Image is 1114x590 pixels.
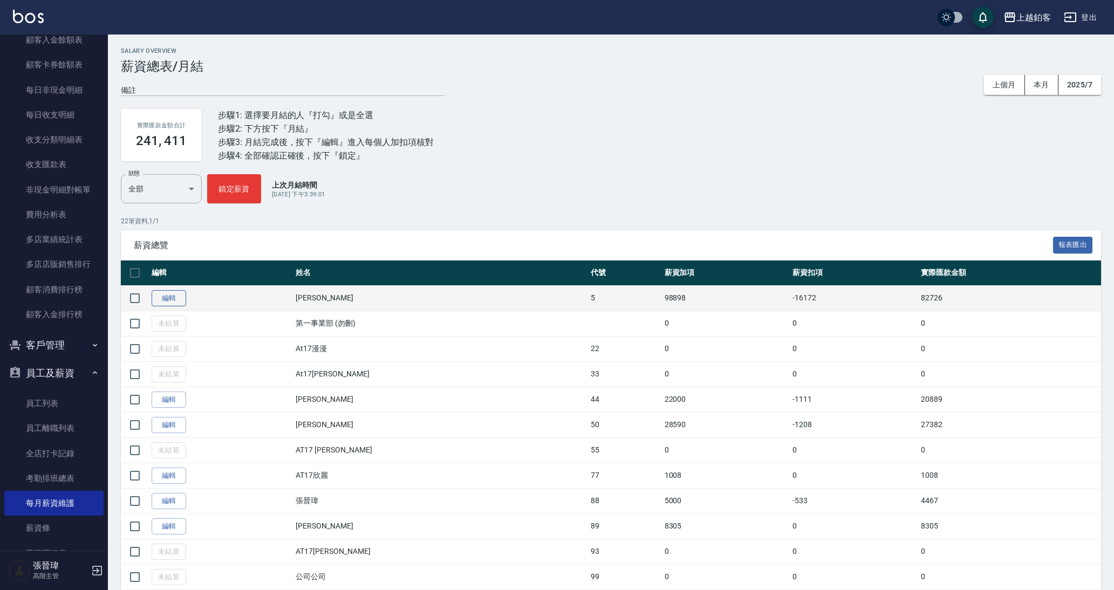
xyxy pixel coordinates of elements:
td: 0 [662,361,790,387]
td: 50 [588,412,662,437]
td: 0 [662,311,790,336]
td: 28590 [662,412,790,437]
td: 22 [588,336,662,361]
td: 5 [588,285,662,311]
a: 編輯 [152,417,186,434]
td: AT17 [PERSON_NAME] [293,437,587,463]
td: 0 [790,539,918,564]
td: 0 [918,564,1101,589]
td: 0 [662,564,790,589]
button: 客戶管理 [4,331,104,359]
th: 薪資加項 [662,260,790,286]
button: 報表匯出 [1053,237,1093,253]
a: 每日非現金明細 [4,78,104,102]
td: 98898 [662,285,790,311]
div: 步驟4: 全部確認正確後，按下『鎖定』 [218,149,434,162]
td: 55 [588,437,662,463]
p: 高階主管 [33,571,88,581]
a: 收支分類明細表 [4,127,104,152]
td: 99 [588,564,662,589]
td: 44 [588,387,662,412]
th: 編輯 [149,260,293,286]
button: 本月 [1025,75,1058,95]
a: 費用分析表 [4,202,104,227]
h3: 241, 411 [136,133,187,148]
td: 0 [662,539,790,564]
td: 82726 [918,285,1101,311]
td: -16172 [790,285,918,311]
td: [PERSON_NAME] [293,285,587,311]
a: 薪資條 [4,516,104,540]
td: 4467 [918,488,1101,513]
a: 編輯 [152,392,186,408]
td: [PERSON_NAME] [293,412,587,437]
span: [DATE] 下午3:39:01 [272,191,325,198]
div: 全部 [121,174,202,203]
h3: 薪資總表/月結 [121,59,1101,74]
td: 0 [918,437,1101,463]
a: 編輯 [152,493,186,510]
div: 步驟1: 選擇要月結的人『打勾』或是全選 [218,108,434,122]
a: 員工列表 [4,391,104,416]
a: 顧客入金排行榜 [4,302,104,327]
a: 全店打卡記錄 [4,441,104,466]
td: 8305 [918,513,1101,539]
td: 1008 [918,463,1101,488]
th: 姓名 [293,260,587,286]
a: 報表匯出 [1053,239,1093,250]
td: 22000 [662,387,790,412]
td: At17漫漫 [293,336,587,361]
td: [PERSON_NAME] [293,387,587,412]
a: 非現金明細對帳單 [4,177,104,202]
td: AT17[PERSON_NAME] [293,539,587,564]
button: 鎖定薪資 [207,174,261,203]
td: 0 [918,361,1101,387]
p: 22 筆資料, 1 / 1 [121,216,1101,226]
img: Person [9,560,30,581]
button: 2025/7 [1058,75,1101,95]
h2: Salary Overview [121,47,1101,54]
td: 8305 [662,513,790,539]
td: 27382 [918,412,1101,437]
td: 5000 [662,488,790,513]
td: 0 [790,564,918,589]
button: save [972,6,994,28]
a: 顧客入金餘額表 [4,28,104,52]
button: 登出 [1060,8,1101,28]
td: 0 [790,437,918,463]
td: 20889 [918,387,1101,412]
td: 0 [790,463,918,488]
td: 0 [662,437,790,463]
td: 1008 [662,463,790,488]
a: 多店業績統計表 [4,227,104,252]
a: 編輯 [152,518,186,535]
td: [PERSON_NAME] [293,513,587,539]
td: 0 [918,336,1101,361]
td: 0 [790,361,918,387]
img: Logo [13,10,44,23]
div: 上越鉑客 [1016,11,1051,24]
span: 薪資總覽 [134,240,1053,251]
a: 考勤排班總表 [4,466,104,491]
td: 張晉瑋 [293,488,587,513]
a: 多店店販銷售排行 [4,252,104,277]
h2: 實際匯款金額合計 [134,122,189,129]
td: 88 [588,488,662,513]
td: 0 [790,311,918,336]
td: 33 [588,361,662,387]
a: 每日收支明細 [4,102,104,127]
a: 員工離職列表 [4,416,104,441]
p: 上次月結時間 [272,180,325,190]
td: 0 [918,311,1101,336]
button: 上個月 [984,75,1025,95]
td: 0 [918,539,1101,564]
td: -1111 [790,387,918,412]
td: 第一事業部 (勿刪) [293,311,587,336]
label: 狀態 [128,169,140,177]
td: AT17欣麗 [293,463,587,488]
a: 編輯 [152,468,186,484]
h5: 張晉瑋 [33,560,88,571]
td: 公司公司 [293,564,587,589]
button: 上越鉑客 [999,6,1055,29]
button: 員工及薪資 [4,359,104,387]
